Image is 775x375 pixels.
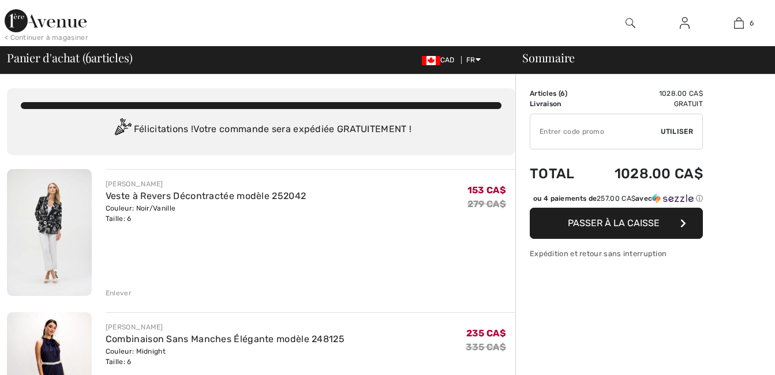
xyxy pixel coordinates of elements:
[588,99,703,109] td: Gratuit
[530,154,588,193] td: Total
[106,203,306,224] div: Couleur: Noir/Vanille Taille: 6
[712,16,765,30] a: 6
[597,194,635,202] span: 257.00 CA$
[530,99,588,109] td: Livraison
[533,193,703,204] div: ou 4 paiements de avec
[750,18,754,28] span: 6
[661,126,693,137] span: Utiliser
[508,52,768,63] div: Sommaire
[466,328,506,339] span: 235 CA$
[422,56,440,65] img: Canadian Dollar
[626,16,635,30] img: recherche
[466,342,506,352] s: 335 CA$
[106,322,345,332] div: [PERSON_NAME]
[5,9,87,32] img: 1ère Avenue
[530,193,703,208] div: ou 4 paiements de257.00 CA$avecSezzle Cliquez pour en savoir plus sur Sezzle
[467,185,506,196] span: 153 CA$
[588,88,703,99] td: 1028.00 CA$
[7,52,132,63] span: Panier d'achat ( articles)
[467,198,506,209] s: 279 CA$
[530,88,588,99] td: Articles ( )
[560,89,565,97] span: 6
[530,248,703,259] div: Expédition et retour sans interruption
[466,56,481,64] span: FR
[734,16,744,30] img: Mon panier
[106,190,306,201] a: Veste à Revers Décontractée modèle 252042
[671,16,699,31] a: Se connecter
[7,169,92,296] img: Veste à Revers Décontractée modèle 252042
[588,154,703,193] td: 1028.00 CA$
[530,208,703,239] button: Passer à la caisse
[568,217,660,228] span: Passer à la caisse
[702,340,763,369] iframe: Ouvre un widget dans lequel vous pouvez chatter avec l’un de nos agents
[5,32,88,43] div: < Continuer à magasiner
[106,346,345,367] div: Couleur: Midnight Taille: 6
[106,288,132,298] div: Enlever
[652,193,694,204] img: Sezzle
[106,179,306,189] div: [PERSON_NAME]
[111,118,134,141] img: Congratulation2.svg
[85,49,91,64] span: 6
[422,56,459,64] span: CAD
[21,118,501,141] div: Félicitations ! Votre commande sera expédiée GRATUITEMENT !
[106,333,345,344] a: Combinaison Sans Manches Élégante modèle 248125
[530,114,661,149] input: Code promo
[680,16,690,30] img: Mes infos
